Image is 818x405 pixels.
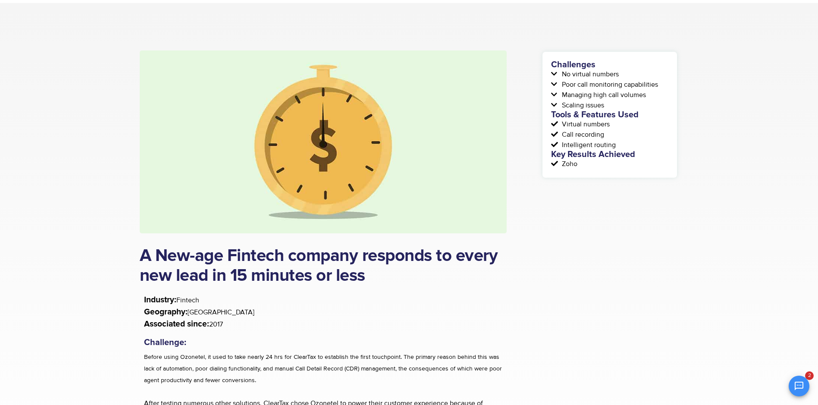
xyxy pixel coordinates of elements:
span: 2 [805,371,814,380]
span: Call recording [560,129,604,140]
h1: A New-age Fintech company responds to every new lead in 15 minutes or less [140,246,507,286]
span: Zoho [560,159,577,169]
strong: Associated since: [144,320,209,328]
span: Managing high call volumes [560,90,646,100]
span: Poor call monitoring capabilities [560,79,658,90]
button: Open chat [789,376,809,396]
h5: Key Results Achieved [551,150,668,159]
p: Fintech [GEOGRAPHIC_DATA] 2017 [144,294,503,330]
span: Virtual numbers [560,119,610,129]
span: Scaling issues [560,100,604,110]
h5: Tools & Features Used [551,110,668,119]
span: Intelligent routing [560,140,616,150]
strong: Geography: [144,308,188,316]
h5: Challenges [551,60,668,69]
span: No virtual numbers [560,69,619,79]
strong: Industry: [144,296,176,304]
span: Before using Ozonetel, it used to take nearly 24 hrs for ClearTax to establish the first touchpoi... [144,353,502,384]
h5: Challenge: [144,337,503,348]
